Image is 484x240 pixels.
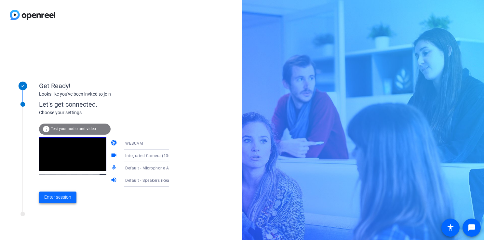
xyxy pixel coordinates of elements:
[111,140,118,147] mat-icon: camera
[42,125,50,133] mat-icon: info
[39,81,169,91] div: Get Ready!
[468,224,476,232] mat-icon: message
[39,91,169,98] div: Looks like you've been invited to join
[44,194,71,201] span: Enter session
[125,165,287,170] span: Default - Microphone Array (Intel® Smart Sound Technology for Digital Microphones)
[111,152,118,160] mat-icon: videocam
[125,178,195,183] span: Default - Speakers (Realtek(R) Audio)
[111,177,118,184] mat-icon: volume_up
[111,164,118,172] mat-icon: mic_none
[39,192,76,203] button: Enter session
[39,100,182,109] div: Let's get connected.
[125,153,186,158] span: Integrated Camera (13d3:5406)
[39,109,182,116] div: Choose your settings
[51,127,96,131] span: Test your audio and video
[447,224,454,232] mat-icon: accessibility
[125,141,143,146] span: WEBCAM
